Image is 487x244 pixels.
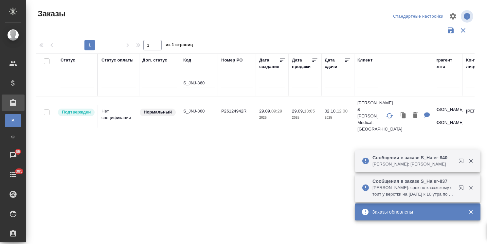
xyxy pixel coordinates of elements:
span: В [8,117,18,124]
div: Клиент [357,57,372,63]
div: Номер PO [221,57,243,63]
div: Выставляет КМ после уточнения всех необходимых деталей и получения согласия клиента на запуск. С ... [57,108,94,117]
button: Открыть в новой вкладке [455,181,470,197]
span: Настроить таблицу [445,9,461,24]
button: Сохранить фильтры [444,24,457,37]
p: 09:29 [271,109,282,113]
button: Для КМ: по 1 НЗП к сканам + по 1 НЗК + sig требования к sig в Certify [421,109,433,122]
div: Дата сдачи [325,57,344,70]
p: [PERSON_NAME] & [PERSON_NAME] Medical, [GEOGRAPHIC_DATA] [357,100,389,132]
button: Клонировать [397,109,410,122]
td: P26124942R [218,105,256,128]
span: 395 [12,168,27,175]
p: Подтвержден [62,109,91,115]
div: Контрагент клиента [428,57,460,70]
div: Доп. статус [142,57,167,63]
p: 02.10, [325,109,337,113]
button: Обновить [382,108,397,124]
button: Сбросить фильтры [457,24,469,37]
p: 12:00 [337,109,348,113]
p: [PERSON_NAME] & [PERSON_NAME] [428,106,460,126]
div: Заказы обновлены [372,209,459,215]
p: [PERSON_NAME]: срок по казахскому стоит у верстки на [DATE] к 10 утра по второму файлу, по первом... [372,184,454,198]
p: S_JNJ-860 [183,108,215,114]
span: 65 [12,148,24,155]
td: Нет спецификации [98,105,139,128]
div: Статус по умолчанию для стандартных заказов [139,108,177,117]
button: Закрыть [464,158,478,164]
div: split button [391,11,445,22]
p: 2025 [259,114,285,121]
a: В [5,114,21,127]
p: 2025 [292,114,318,121]
p: Нормальный [144,109,172,115]
a: 65 [2,147,25,163]
button: Закрыть [464,185,478,191]
button: Закрыть [464,209,478,215]
button: Открыть в новой вкладке [455,154,470,170]
a: Ф [5,131,21,144]
p: 29.09, [259,109,271,113]
span: Посмотреть информацию [461,10,475,23]
p: Сообщения в заказе S_Haier-837 [372,178,454,184]
div: Дата продажи [292,57,312,70]
p: [PERSON_NAME]: [PERSON_NAME] [372,161,454,167]
span: Ф [8,134,18,140]
p: 2025 [325,114,351,121]
div: Статус оплаты [101,57,134,63]
span: из 1 страниц [166,41,193,50]
div: Код [183,57,191,63]
span: Заказы [36,9,65,19]
button: Удалить [410,109,421,122]
p: 13:05 [304,109,315,113]
p: 29.09, [292,109,304,113]
p: Сообщения в заказе S_Haier-840 [372,154,454,161]
div: Дата создания [259,57,279,70]
div: Статус [61,57,75,63]
a: 395 [2,166,25,183]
